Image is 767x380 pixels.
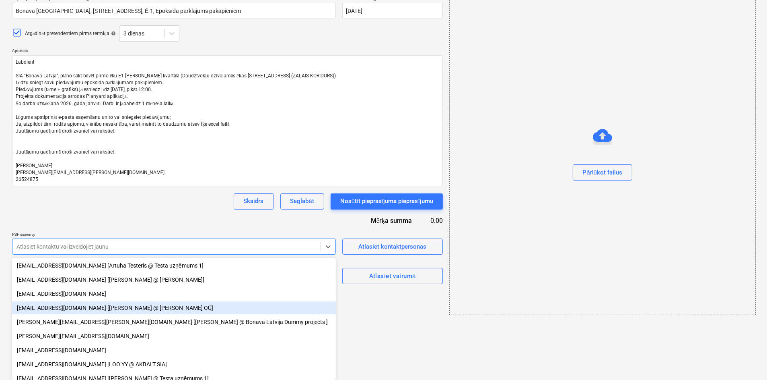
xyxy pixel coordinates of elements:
[583,167,623,178] div: Pārlūkot failus
[12,344,336,357] div: [EMAIL_ADDRESS][DOMAIN_NAME]
[358,241,426,252] div: Atlasiet kontaktpersonas
[342,3,443,19] input: Termiņš nav norādīts
[425,216,443,225] div: 0.00
[12,55,443,187] textarea: Labdien! SIA "Bonava Latvja", plāno sākt būvēt pirmo ēku E1 [PERSON_NAME] kvartālā (Daudzīvokļu d...
[290,196,314,206] div: Saglabāt
[12,287,336,300] div: [EMAIL_ADDRESS][DOMAIN_NAME]
[12,344,336,357] div: lux@box.lv
[12,48,443,55] p: Apraksts
[12,316,336,328] div: [PERSON_NAME][EMAIL_ADDRESS][PERSON_NAME][DOMAIN_NAME] [[PERSON_NAME] @ Bonava Latvija Dummy proj...
[109,31,116,36] span: help
[12,301,336,314] div: [EMAIL_ADDRESS][DOMAIN_NAME] [[PERSON_NAME] @ [PERSON_NAME] OÜ]
[342,268,443,284] button: Atlasiet vairumā
[340,196,433,206] div: Nosūtīt pieprasījuma pieprasījumu
[338,216,425,225] div: Mērķa summa
[331,193,443,210] button: Nosūtīt pieprasījuma pieprasījumu
[573,164,633,181] button: Pārlūkot failus
[342,239,443,255] button: Atlasiet kontaktpersonas
[244,196,264,206] div: Skaidrs
[12,330,336,343] div: [PERSON_NAME][EMAIL_ADDRESS][DOMAIN_NAME]
[727,341,767,380] iframe: Chat Widget
[12,259,336,272] div: arturg1000@gmail.com [Artuha Testeris @ Testa uzņēmums 1]
[12,316,336,328] div: vadims.gonts@gmail.com [Vadims G. @ Bonava Latvija Dummy projects ]
[12,358,336,371] div: djzex@inbox.lv [LOO YY @ AKBALT SIA]
[12,273,336,286] div: taavi.konga@gmail.com [Taavi Konga @ Jānis AU]
[12,301,336,314] div: siim.toots@bonava.com [Siim Toots @ Siim Toots OÜ]
[234,193,274,210] button: Skaidrs
[12,3,336,19] input: Dokumenta nosaukums
[12,330,336,343] div: juris.druva@gmail.com
[25,30,116,37] div: Atgādināt pretendentiem pirms termiņa
[12,232,336,239] p: PSF saņēmēji
[280,193,324,210] button: Saglabāt
[12,287,336,300] div: taavi.konga@bonava.com
[12,273,336,286] div: [EMAIL_ADDRESS][DOMAIN_NAME] [[PERSON_NAME] @ [PERSON_NAME]]
[369,271,416,281] div: Atlasiet vairumā
[12,259,336,272] div: [EMAIL_ADDRESS][DOMAIN_NAME] [Artuha Testeris @ Testa uzņēmums 1]
[12,358,336,371] div: [EMAIL_ADDRESS][DOMAIN_NAME] [LOO YY @ AKBALT SIA]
